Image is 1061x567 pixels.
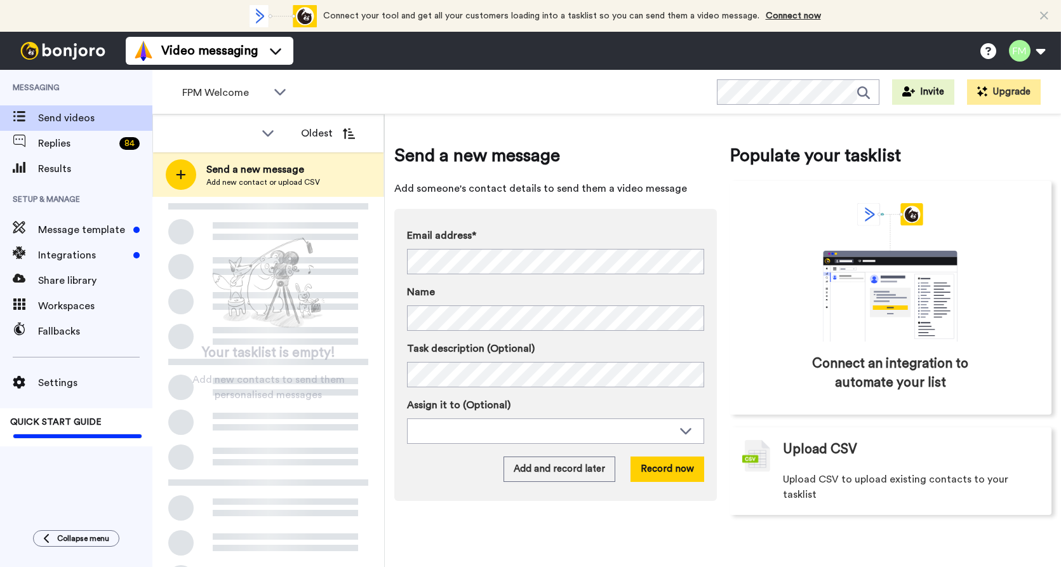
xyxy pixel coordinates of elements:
[783,440,857,459] span: Upload CSV
[119,137,140,150] div: 84
[795,203,985,342] div: animation
[57,533,109,544] span: Collapse menu
[202,344,335,363] span: Your tasklist is empty!
[38,222,128,237] span: Message template
[161,42,258,60] span: Video messaging
[205,232,332,334] img: ready-set-action.png
[730,143,1052,168] span: Populate your tasklist
[291,121,364,146] button: Oldest
[133,41,154,61] img: vm-color.svg
[407,341,704,356] label: Task description (Optional)
[407,397,704,413] label: Assign it to (Optional)
[206,162,320,177] span: Send a new message
[742,440,770,472] img: csv-grey.png
[407,284,435,300] span: Name
[631,457,704,482] button: Record now
[38,136,114,151] span: Replies
[394,143,717,168] span: Send a new message
[33,530,119,547] button: Collapse menu
[38,161,152,177] span: Results
[407,228,704,243] label: Email address*
[38,375,152,390] span: Settings
[206,177,320,187] span: Add new contact or upload CSV
[38,273,152,288] span: Share library
[323,11,759,20] span: Connect your tool and get all your customers loading into a tasklist so you can send them a video...
[783,472,1039,502] span: Upload CSV to upload existing contacts to your tasklist
[967,79,1041,105] button: Upgrade
[38,298,152,314] span: Workspaces
[38,110,152,126] span: Send videos
[892,79,954,105] button: Invite
[171,372,365,403] span: Add new contacts to send them personalised messages
[38,248,128,263] span: Integrations
[784,354,998,392] span: Connect an integration to automate your list
[394,181,717,196] span: Add someone's contact details to send them a video message
[10,418,102,427] span: QUICK START GUIDE
[182,85,267,100] span: FPM Welcome
[247,5,317,27] div: animation
[38,324,152,339] span: Fallbacks
[766,11,821,20] a: Connect now
[504,457,615,482] button: Add and record later
[15,42,110,60] img: bj-logo-header-white.svg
